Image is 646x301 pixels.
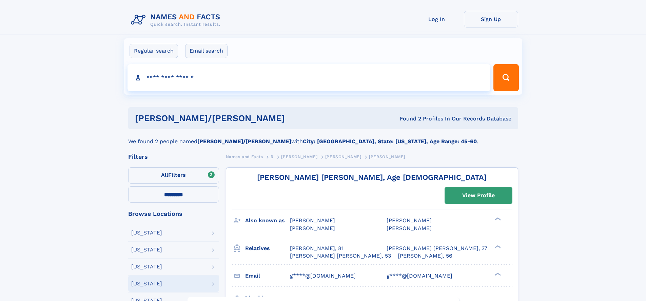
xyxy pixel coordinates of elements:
a: View Profile [445,187,512,204]
div: Filters [128,154,219,160]
a: [PERSON_NAME] [PERSON_NAME], 53 [290,252,391,260]
div: We found 2 people named with . [128,129,518,146]
label: Regular search [130,44,178,58]
a: R [271,152,274,161]
span: [PERSON_NAME] [369,154,405,159]
a: Log In [410,11,464,27]
input: search input [128,64,491,91]
div: [US_STATE] [131,247,162,252]
span: [PERSON_NAME] [325,154,361,159]
h3: Also known as [245,215,290,226]
a: Names and Facts [226,152,263,161]
a: [PERSON_NAME], 81 [290,245,344,252]
button: Search Button [493,64,518,91]
h3: Email [245,270,290,282]
div: ❯ [493,244,501,249]
a: [PERSON_NAME] [325,152,361,161]
div: [US_STATE] [131,281,162,286]
span: [PERSON_NAME] [290,225,335,231]
div: ❯ [493,272,501,276]
div: Browse Locations [128,211,219,217]
h1: [PERSON_NAME]/[PERSON_NAME] [135,114,342,123]
span: [PERSON_NAME] [290,217,335,224]
a: Sign Up [464,11,518,27]
h3: Relatives [245,243,290,254]
a: [PERSON_NAME] [PERSON_NAME], Age [DEMOGRAPHIC_DATA] [257,173,487,182]
img: Logo Names and Facts [128,11,226,29]
span: All [161,172,168,178]
div: Found 2 Profiles In Our Records Database [342,115,511,123]
span: [PERSON_NAME] [387,225,432,231]
div: ❯ [493,217,501,221]
a: [PERSON_NAME] [PERSON_NAME], 37 [387,245,487,252]
div: [US_STATE] [131,264,162,269]
div: View Profile [462,188,495,203]
label: Filters [128,167,219,184]
a: [PERSON_NAME], 56 [398,252,452,260]
label: Email search [185,44,228,58]
b: City: [GEOGRAPHIC_DATA], State: [US_STATE], Age Range: 45-60 [303,138,477,145]
span: [PERSON_NAME] [281,154,317,159]
span: [PERSON_NAME] [387,217,432,224]
b: [PERSON_NAME]/[PERSON_NAME] [197,138,291,145]
span: R [271,154,274,159]
div: [US_STATE] [131,230,162,236]
a: [PERSON_NAME] [281,152,317,161]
